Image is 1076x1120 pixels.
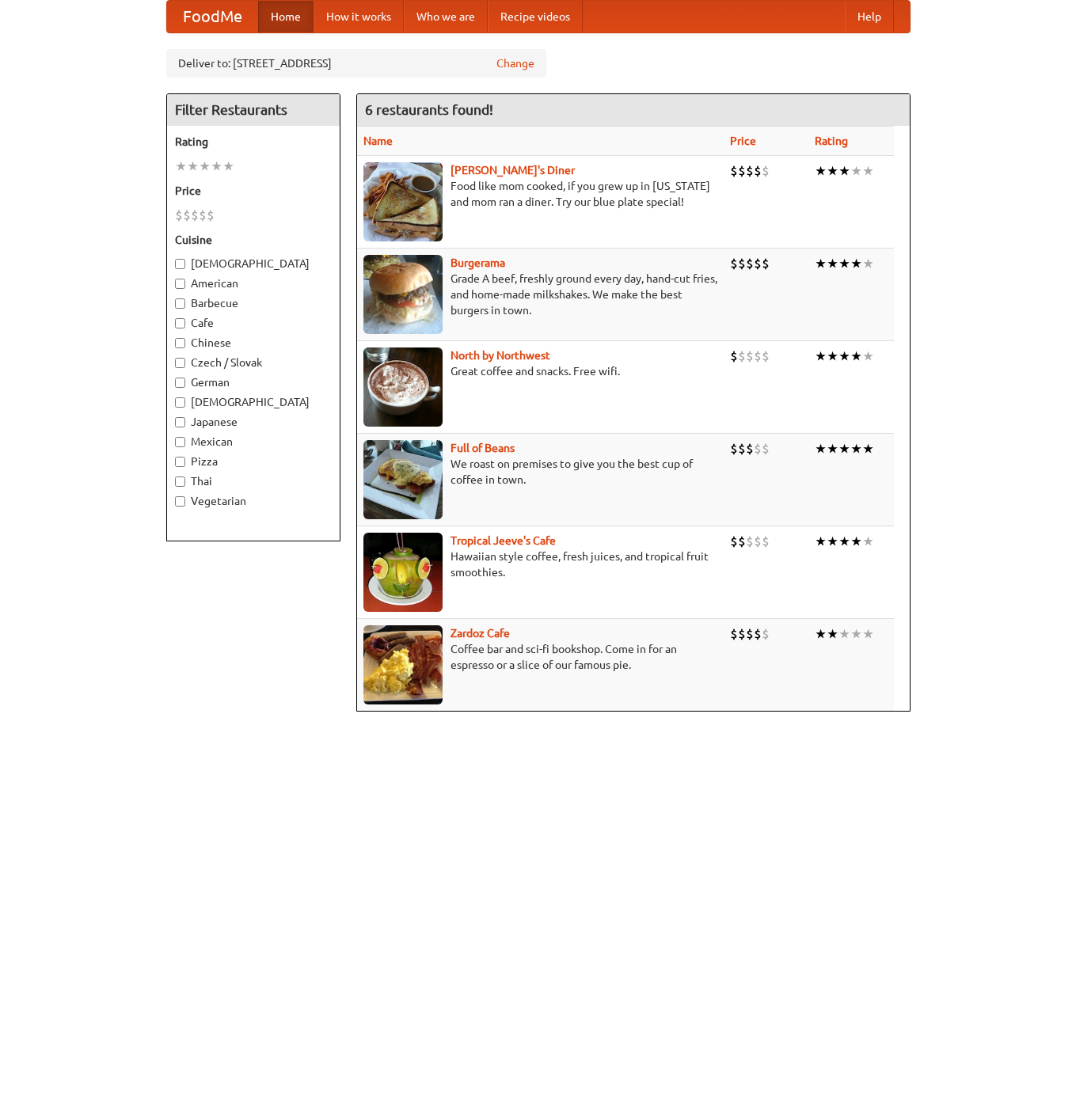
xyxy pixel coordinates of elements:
[730,347,738,365] li: $
[827,440,838,457] li: ★
[862,162,874,180] li: ★
[175,417,185,427] input: Japanese
[222,158,234,175] li: ★
[762,162,770,180] li: $
[175,295,332,311] label: Barbecue
[754,440,762,457] li: $
[363,456,717,488] p: We roast on premises to give you the best cup of coffee in town.
[363,549,717,580] p: Hawaiian style coffee, fresh juices, and tropical fruit smoothies.
[175,275,332,291] label: American
[363,533,443,612] img: jeeves.jpg
[862,255,874,272] li: ★
[183,207,191,224] li: $
[451,627,510,640] a: Zardoz Cafe
[862,533,874,550] li: ★
[199,158,211,175] li: ★
[738,533,746,550] li: $
[175,355,332,370] label: Czech / Slovak
[175,454,332,469] label: Pizza
[175,134,332,150] h5: Rating
[827,255,838,272] li: ★
[167,94,340,126] h4: Filter Restaurants
[838,255,850,272] li: ★
[363,255,443,334] img: burgerama.jpg
[815,347,827,365] li: ★
[746,625,754,643] li: $
[838,347,850,365] li: ★
[850,533,862,550] li: ★
[363,271,717,318] p: Grade A beef, freshly ground every day, hand-cut fries, and home-made milkshakes. We make the bes...
[746,347,754,365] li: $
[175,493,332,509] label: Vegetarian
[730,162,738,180] li: $
[211,158,222,175] li: ★
[815,162,827,180] li: ★
[746,440,754,457] li: $
[363,625,443,704] img: zardoz.jpg
[258,1,314,32] a: Home
[404,1,488,32] a: Who we are
[850,440,862,457] li: ★
[451,442,515,454] a: Full of Beans
[314,1,404,32] a: How it works
[175,374,332,390] label: German
[845,1,894,32] a: Help
[451,164,575,177] a: [PERSON_NAME]'s Diner
[175,232,332,248] h5: Cuisine
[187,158,199,175] li: ★
[738,625,746,643] li: $
[363,363,717,379] p: Great coffee and snacks. Free wifi.
[363,440,443,519] img: beans.jpg
[838,440,850,457] li: ★
[762,255,770,272] li: $
[175,298,185,309] input: Barbecue
[754,625,762,643] li: $
[850,347,862,365] li: ★
[175,335,332,351] label: Chinese
[738,347,746,365] li: $
[754,347,762,365] li: $
[451,349,550,362] b: North by Northwest
[365,102,493,117] ng-pluralize: 6 restaurants found!
[827,625,838,643] li: ★
[754,255,762,272] li: $
[175,437,185,447] input: Mexican
[838,625,850,643] li: ★
[175,476,185,487] input: Thai
[175,158,187,175] li: ★
[762,533,770,550] li: $
[363,135,393,147] a: Name
[827,533,838,550] li: ★
[175,496,185,507] input: Vegetarian
[496,55,534,71] a: Change
[175,183,332,199] h5: Price
[363,641,717,673] p: Coffee bar and sci-fi bookshop. Come in for an espresso or a slice of our famous pie.
[762,625,770,643] li: $
[175,358,185,368] input: Czech / Slovak
[730,135,756,147] a: Price
[175,457,185,467] input: Pizza
[862,347,874,365] li: ★
[754,533,762,550] li: $
[451,534,556,547] a: Tropical Jeeve's Cafe
[738,162,746,180] li: $
[838,533,850,550] li: ★
[175,434,332,450] label: Mexican
[175,397,185,408] input: [DEMOGRAPHIC_DATA]
[815,255,827,272] li: ★
[827,162,838,180] li: ★
[175,315,332,331] label: Cafe
[754,162,762,180] li: $
[199,207,207,224] li: $
[167,1,258,32] a: FoodMe
[175,256,332,271] label: [DEMOGRAPHIC_DATA]
[850,625,862,643] li: ★
[862,625,874,643] li: ★
[738,255,746,272] li: $
[175,207,183,224] li: $
[175,279,185,289] input: American
[166,49,546,78] div: Deliver to: [STREET_ADDRESS]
